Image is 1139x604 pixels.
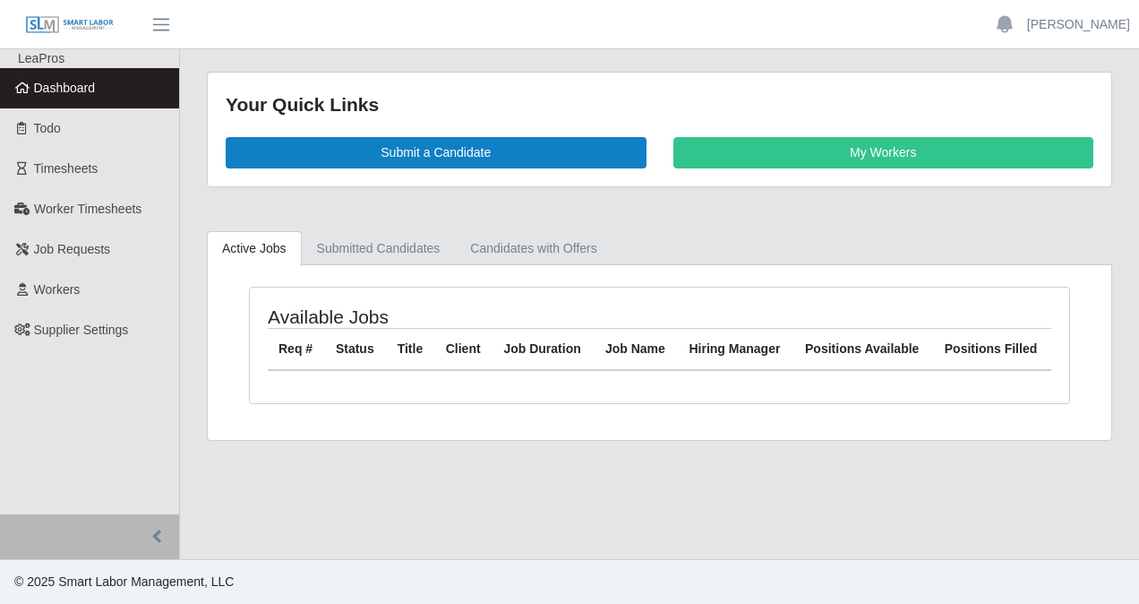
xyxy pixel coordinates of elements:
[678,328,794,370] th: Hiring Manager
[934,328,1051,370] th: Positions Filled
[34,121,61,135] span: Todo
[34,242,111,256] span: Job Requests
[14,574,234,589] span: © 2025 Smart Labor Management, LLC
[34,202,141,216] span: Worker Timesheets
[1027,15,1130,34] a: [PERSON_NAME]
[595,328,679,370] th: Job Name
[226,137,647,168] a: Submit a Candidate
[34,81,96,95] span: Dashboard
[226,91,1093,119] div: Your Quick Links
[268,328,325,370] th: Req #
[387,328,435,370] th: Title
[673,137,1094,168] a: My Workers
[34,282,81,297] span: Workers
[34,323,129,337] span: Supplier Settings
[34,161,98,176] span: Timesheets
[325,328,387,370] th: Status
[207,231,302,266] a: Active Jobs
[25,15,115,35] img: SLM Logo
[268,306,578,328] h4: Available Jobs
[302,231,456,266] a: Submitted Candidates
[435,328,493,370] th: Client
[492,328,595,370] th: Job Duration
[455,231,612,266] a: Candidates with Offers
[18,51,64,65] span: LeaPros
[794,328,934,370] th: Positions Available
